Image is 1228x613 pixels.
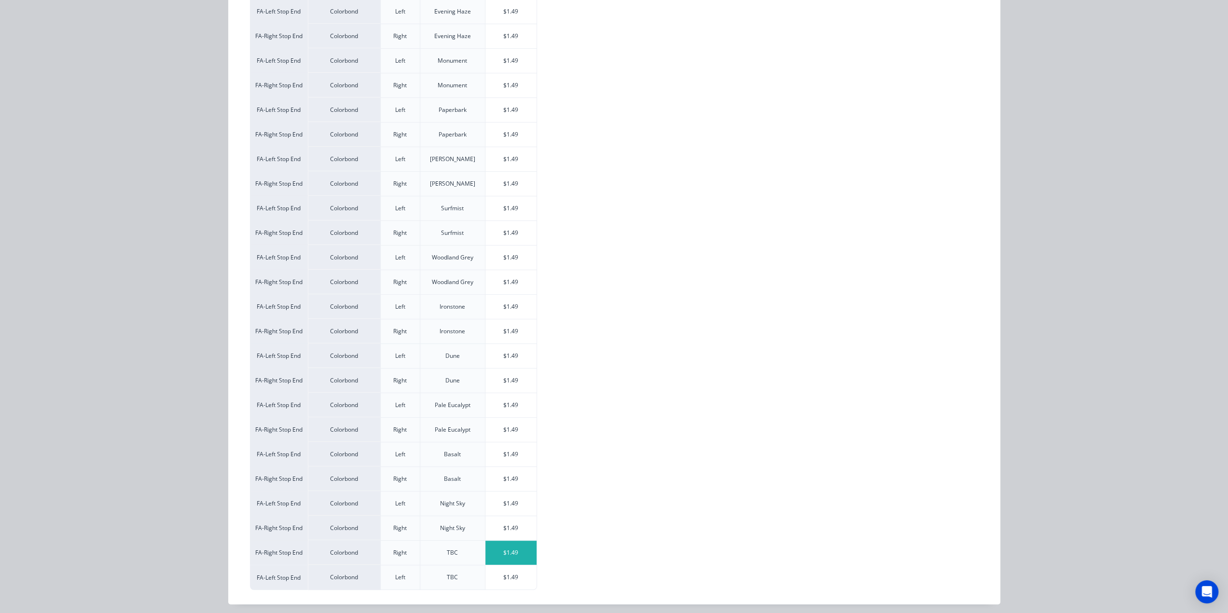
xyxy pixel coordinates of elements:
div: Left [395,155,405,163]
div: $1.49 [485,442,537,466]
div: FA-Left Stop End [250,393,308,417]
div: Night Sky [440,524,465,532]
div: Right [393,425,407,434]
div: Colorbond [308,122,380,147]
div: $1.49 [485,344,537,368]
div: Left [395,7,405,16]
div: Colorbond [308,270,380,294]
div: Woodland Grey [432,278,473,286]
div: Right [393,278,407,286]
div: FA-Right Stop End [250,368,308,393]
div: $1.49 [485,24,537,48]
div: Colorbond [308,565,380,590]
div: $1.49 [485,49,537,73]
div: $1.49 [485,319,537,343]
div: Left [395,573,405,582]
div: Colorbond [308,368,380,393]
div: Colorbond [308,97,380,122]
div: Monument [438,81,467,90]
div: Colorbond [308,48,380,73]
div: $1.49 [485,565,537,589]
div: Colorbond [308,417,380,442]
div: Colorbond [308,343,380,368]
div: FA-Right Stop End [250,270,308,294]
div: $1.49 [485,541,537,565]
div: Pale Eucalypt [435,425,470,434]
div: FA-Right Stop End [250,417,308,442]
div: [PERSON_NAME] [430,155,475,163]
div: $1.49 [485,196,537,220]
div: Colorbond [308,319,380,343]
div: Paperbark [439,106,467,114]
div: Ironstone [440,302,465,311]
div: Right [393,179,407,188]
div: Paperbark [439,130,467,139]
div: Left [395,253,405,262]
div: FA-Right Stop End [250,73,308,97]
div: $1.49 [485,73,537,97]
div: FA-Left Stop End [250,343,308,368]
div: Right [393,81,407,90]
div: Colorbond [308,466,380,491]
div: $1.49 [485,295,537,319]
div: Basalt [444,475,461,483]
div: FA-Right Stop End [250,540,308,565]
div: Right [393,32,407,41]
div: Left [395,106,405,114]
div: FA-Left Stop End [250,294,308,319]
div: FA-Right Stop End [250,24,308,48]
div: Woodland Grey [432,253,473,262]
div: FA-Right Stop End [250,220,308,245]
div: Left [395,56,405,65]
div: $1.49 [485,491,537,516]
div: FA-Right Stop End [250,319,308,343]
div: Pale Eucalypt [435,401,470,409]
div: FA-Left Stop End [250,245,308,270]
div: Right [393,130,407,139]
div: TBC [447,548,458,557]
div: $1.49 [485,98,537,122]
div: FA-Right Stop End [250,171,308,196]
div: $1.49 [485,368,537,393]
div: Colorbond [308,516,380,540]
div: Colorbond [308,294,380,319]
div: FA-Left Stop End [250,491,308,516]
div: $1.49 [485,245,537,270]
div: Right [393,229,407,237]
div: Left [395,401,405,409]
div: TBC [447,573,458,582]
div: Colorbond [308,442,380,466]
div: Left [395,302,405,311]
div: Left [395,352,405,360]
div: $1.49 [485,418,537,442]
div: Monument [438,56,467,65]
div: $1.49 [485,123,537,147]
div: Surfmist [441,229,464,237]
div: $1.49 [485,221,537,245]
div: FA-Left Stop End [250,565,308,590]
div: Ironstone [440,327,465,336]
div: Surfmist [441,204,464,213]
div: Right [393,475,407,483]
div: FA-Right Stop End [250,122,308,147]
div: FA-Left Stop End [250,97,308,122]
div: FA-Right Stop End [250,516,308,540]
div: Night Sky [440,499,465,508]
div: Colorbond [308,147,380,171]
div: FA-Left Stop End [250,196,308,220]
div: FA-Right Stop End [250,466,308,491]
div: $1.49 [485,147,537,171]
div: $1.49 [485,467,537,491]
div: $1.49 [485,393,537,417]
div: $1.49 [485,270,537,294]
div: Colorbond [308,393,380,417]
div: FA-Left Stop End [250,442,308,466]
div: Right [393,524,407,532]
div: Right [393,376,407,385]
div: Colorbond [308,24,380,48]
div: Basalt [444,450,461,459]
div: Colorbond [308,540,380,565]
div: Right [393,548,407,557]
div: Colorbond [308,220,380,245]
div: Colorbond [308,245,380,270]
